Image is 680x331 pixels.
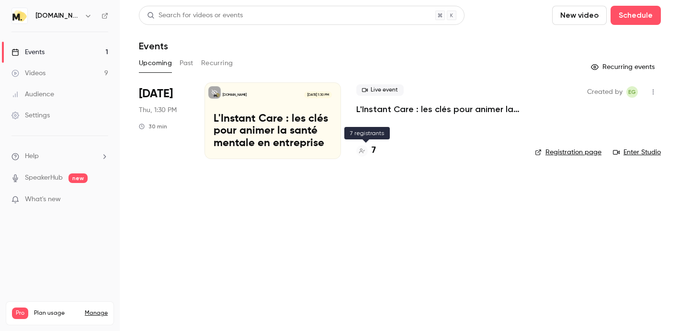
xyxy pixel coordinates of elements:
div: Audience [11,90,54,99]
img: moka.care [12,8,27,23]
span: Plan usage [34,309,79,317]
span: Pro [12,308,28,319]
span: Live event [356,84,404,96]
h1: Events [139,40,168,52]
span: new [68,173,88,183]
span: Thu, 1:30 PM [139,105,177,115]
button: Past [180,56,193,71]
span: [DATE] 1:30 PM [304,91,331,98]
a: 7 [356,144,376,157]
span: [DATE] [139,86,173,102]
p: [DOMAIN_NAME] [223,92,247,97]
span: Emile Garnier [626,86,638,98]
div: Search for videos or events [147,11,243,21]
button: Recurring [201,56,233,71]
li: help-dropdown-opener [11,151,108,161]
div: 30 min [139,123,167,130]
span: Help [25,151,39,161]
h6: [DOMAIN_NAME] [35,11,80,21]
a: Manage [85,309,108,317]
a: L'Instant Care : les clés pour animer la santé mentale en entreprise[DOMAIN_NAME][DATE] 1:30 PML'... [204,82,341,159]
a: Enter Studio [613,148,661,157]
iframe: Noticeable Trigger [97,195,108,204]
button: Recurring events [587,59,661,75]
h4: 7 [372,144,376,157]
p: L'Instant Care : les clés pour animer la santé mentale en entreprise [214,113,332,150]
button: New video [552,6,607,25]
a: Registration page [535,148,601,157]
a: L'Instant Care : les clés pour animer la santé mentale en entreprise [356,103,520,115]
div: Nov 27 Thu, 1:30 PM (Europe/Paris) [139,82,189,159]
span: Created by [587,86,623,98]
div: Settings [11,111,50,120]
button: Schedule [611,6,661,25]
button: Upcoming [139,56,172,71]
div: Videos [11,68,45,78]
span: EG [628,86,636,98]
a: SpeakerHub [25,173,63,183]
span: What's new [25,194,61,205]
div: Events [11,47,45,57]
